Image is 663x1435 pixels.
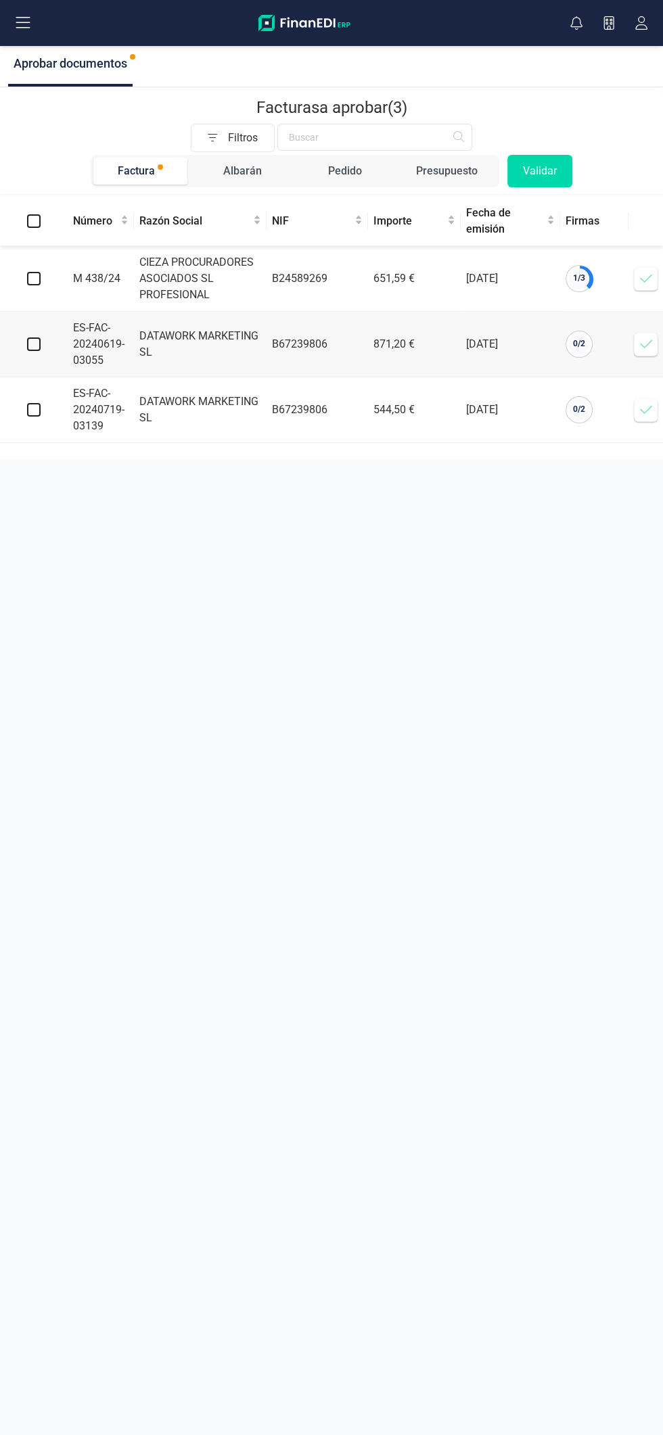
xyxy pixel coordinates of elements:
[73,213,118,229] span: Número
[68,377,134,443] td: ES-FAC-20240719-03139
[258,15,350,31] img: Logo Finanedi
[368,246,460,312] td: 651,59 €
[277,124,472,151] input: Buscar
[461,312,560,377] td: [DATE]
[256,97,407,118] p: Facturas a aprobar (3)
[272,213,352,229] span: NIF
[573,339,585,348] span: 0 / 2
[228,124,274,151] span: Filtros
[461,246,560,312] td: [DATE]
[68,312,134,377] td: ES-FAC-20240619-03055
[368,312,460,377] td: 871,20 €
[368,377,460,443] td: 544,50 €
[560,197,628,246] th: Firmas
[267,312,368,377] td: B67239806
[573,404,585,414] span: 0 / 2
[573,273,585,283] span: 1 / 3
[134,312,267,377] td: DATAWORK MARKETING SL
[134,246,267,312] td: CIEZA PROCURADORES ASOCIADOS SL PROFESIONAL
[14,56,127,70] span: Aprobar documentos
[328,163,362,179] div: Pedido
[134,377,267,443] td: DATAWORK MARKETING SL
[373,213,444,229] span: Importe
[267,377,368,443] td: B67239806
[191,124,275,152] button: Filtros
[139,213,250,229] span: Razón Social
[118,163,155,179] div: Factura
[267,246,368,312] td: B24589269
[461,377,560,443] td: [DATE]
[68,246,134,312] td: M 438/24
[223,163,262,179] div: Albarán
[466,205,544,237] span: Fecha de emisión
[507,155,572,187] button: Validar
[416,163,478,179] div: Presupuesto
